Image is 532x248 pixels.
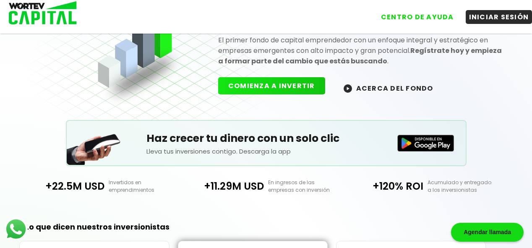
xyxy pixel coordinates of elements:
img: Disponible en Google Play [397,135,454,151]
h5: Haz crecer tu dinero con un solo clic [146,131,386,146]
p: Lleva tus inversiones contigo. Descarga la app [146,146,386,156]
img: Teléfono [67,123,121,165]
button: ACERCA DEL FONDO [334,79,443,97]
p: El primer fondo de capital emprendedor con un enfoque integral y estratégico en empresas emergent... [218,35,506,66]
p: +11.29M USD [186,179,264,193]
p: Acumulado y entregado a los inversionistas [423,179,505,194]
p: +120% ROI [346,179,423,193]
button: CENTRO DE AYUDA [378,10,457,24]
a: COMIENZA A INVERTIR [218,83,334,92]
p: +22.5M USD [26,179,104,193]
img: logos_whatsapp-icon.242b2217.svg [4,217,28,241]
a: CENTRO DE AYUDA [369,4,457,24]
img: wortev-capital-acerca-del-fondo [344,84,352,93]
strong: Regístrate hoy y empieza a formar parte del cambio que estás buscando [218,46,502,66]
p: En ingresos de las empresas con inversión [264,179,346,194]
p: Invertidos en emprendimientos [104,179,186,194]
div: Agendar llamada [451,223,524,242]
button: COMIENZA A INVERTIR [218,77,325,94]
